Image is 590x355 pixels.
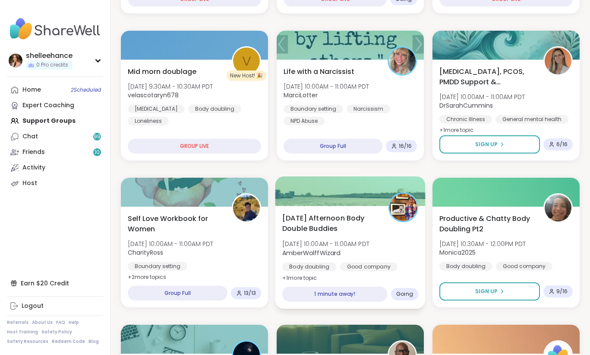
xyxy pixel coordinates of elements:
img: CharityRoss [233,195,260,221]
a: Expert Coaching [7,98,103,113]
span: Sign Up [475,288,498,295]
div: Group Full [128,286,227,301]
span: 16 / 16 [399,143,412,150]
div: shelleehance [26,51,73,61]
span: 0 Pro credits [36,61,68,69]
a: Referrals [7,320,28,326]
div: GROUP LIVE [128,139,261,154]
div: Host [22,179,37,188]
span: Going [396,291,413,297]
b: DrSarahCummins [439,101,493,110]
a: FAQ [56,320,65,326]
a: Blog [88,339,99,345]
div: General mental health [495,115,568,124]
img: DrSarahCummins [545,48,571,74]
div: Boundary setting [284,105,343,113]
span: [DATE] 10:30AM - 12:00PM PDT [439,240,526,248]
a: Help [69,320,79,326]
a: Host Training [7,329,38,335]
b: velascotaryn678 [128,91,179,99]
span: v [242,51,251,71]
div: Boundary setting [128,262,187,271]
div: Body doubling [282,262,336,271]
span: 9 / 16 [556,288,568,295]
a: Friends10 [7,144,103,160]
div: Loneliness [128,117,169,125]
span: [MEDICAL_DATA], PCOS, PMDD Support & Empowerment [439,67,534,87]
div: Expert Coaching [22,101,74,110]
div: Group Full [284,139,382,154]
span: [DATE] 9:30AM - 10:30AM PDT [128,82,213,91]
a: Safety Policy [41,329,72,335]
a: About Us [32,320,53,326]
b: Monica2025 [439,248,476,257]
div: Chronic Illness [439,115,492,124]
a: Redeem Code [52,339,85,345]
div: Body doubling [439,262,492,271]
div: Chat [22,132,38,141]
button: Sign Up [439,282,540,301]
div: Friends [22,148,45,157]
span: [DATE] Afternoon Body Double Buddies [282,213,379,234]
a: Logout [7,298,103,314]
span: Mid morn doublage [128,67,196,77]
img: MarciLotter [389,48,416,74]
a: Safety Resources [7,339,48,345]
span: 6 / 16 [556,141,568,148]
div: Good company [496,262,552,271]
div: Good company [340,262,398,271]
img: shelleehance [9,54,22,67]
button: Sign Up [439,135,540,154]
a: Chat99 [7,129,103,144]
a: Home2Scheduled [7,82,103,98]
span: 2 Scheduled [71,86,101,93]
span: 13 / 13 [244,290,256,297]
span: Life with a Narcissist [284,67,354,77]
span: [DATE] 10:00AM - 11:00AM PDT [284,82,369,91]
span: [DATE] 10:00AM - 11:00AM PDT [128,240,213,248]
div: Logout [22,302,44,310]
img: Monica2025 [545,195,571,221]
img: ShareWell Nav Logo [7,14,103,44]
b: CharityRoss [128,248,163,257]
span: [DATE] 10:00AM - 11:00AM PDT [282,240,369,248]
span: Sign Up [475,141,498,148]
span: Self Love Workbook for Women [128,214,222,234]
span: Productive & Chatty Body Doubling Pt2 [439,214,534,234]
span: [DATE] 10:00AM - 11:00AM PDT [439,93,525,101]
span: 99 [94,133,101,141]
div: [MEDICAL_DATA] [128,105,185,113]
img: AmberWolffWizard [390,194,417,221]
b: AmberWolffWizard [282,248,341,257]
b: MarciLotter [284,91,318,99]
div: Body doubling [188,105,241,113]
div: New Host! 🎉 [227,70,266,81]
div: NPD Abuse [284,117,325,125]
div: 1 minute away! [282,287,388,302]
div: Activity [22,163,45,172]
div: Home [22,86,41,94]
a: Host [7,176,103,191]
div: Earn $20 Credit [7,275,103,291]
a: Activity [7,160,103,176]
div: Narcissism [347,105,390,113]
span: 10 [95,149,100,156]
